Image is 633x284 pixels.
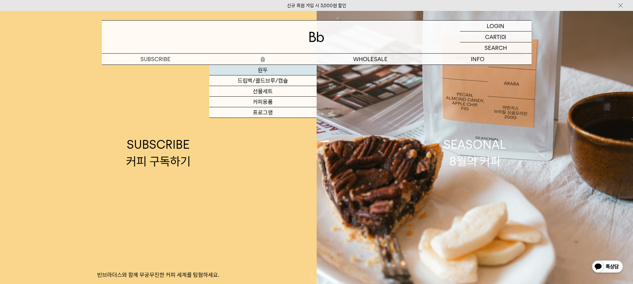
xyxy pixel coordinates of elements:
[484,42,507,53] p: SEARCH
[443,136,506,169] div: SEASONAL 8월의 커피
[485,31,500,42] p: CART
[424,54,531,65] p: INFO
[209,107,317,118] a: 프로그램
[591,260,624,275] img: 카카오톡 채널 1:1 채팅 버튼
[209,97,317,107] a: 커피용품
[487,21,504,31] p: LOGIN
[126,136,191,169] div: SUBSCRIBE 커피 구독하기
[209,65,317,75] a: 원두
[317,54,424,65] p: WHOLESALE
[209,75,317,86] a: 드립백/콜드브루/캡슐
[460,21,531,31] a: LOGIN
[209,54,317,65] a: 숍
[287,3,346,8] a: 신규 회원 가입 시 3,000원 할인
[102,54,209,65] a: SUBSCRIBE
[209,86,317,97] a: 선물세트
[500,31,506,42] p: (0)
[460,31,531,42] a: CART (0)
[309,32,324,42] img: 로고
